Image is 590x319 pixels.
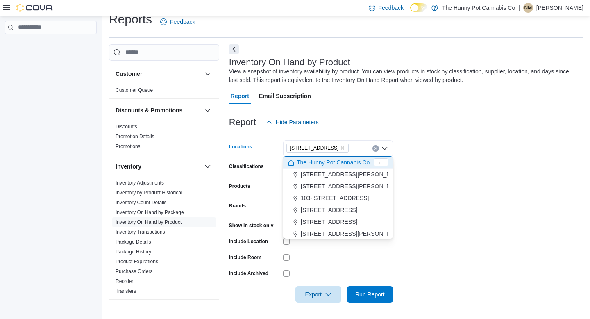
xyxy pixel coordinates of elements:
[301,182,405,190] span: [STREET_ADDRESS][PERSON_NAME]
[229,238,268,245] label: Include Location
[283,157,393,169] button: The Hunny Pot Cannabis Co
[116,189,182,196] span: Inventory by Product Historical
[116,134,154,139] a: Promotion Details
[283,204,393,216] button: [STREET_ADDRESS]
[536,3,583,13] p: [PERSON_NAME]
[116,288,136,294] span: Transfers
[229,270,268,277] label: Include Archived
[116,180,164,186] span: Inventory Adjustments
[116,124,137,130] a: Discounts
[116,269,153,274] a: Purchase Orders
[170,18,195,26] span: Feedback
[116,200,167,205] a: Inventory Count Details
[116,180,164,186] a: Inventory Adjustments
[229,163,264,170] label: Classifications
[116,229,165,235] a: Inventory Transactions
[229,222,274,229] label: Show in stock only
[231,88,249,104] span: Report
[109,122,219,155] div: Discounts & Promotions
[116,219,182,225] a: Inventory On Hand by Product
[523,3,533,13] div: Nakisha Mckinley
[300,286,336,303] span: Export
[5,36,97,55] nav: Complex example
[116,239,151,245] span: Package Details
[301,194,369,202] span: 103-[STREET_ADDRESS]
[283,228,393,240] button: [STREET_ADDRESS][PERSON_NAME]
[263,114,322,130] button: Hide Parameters
[116,70,142,78] h3: Customer
[301,206,357,214] span: [STREET_ADDRESS]
[283,216,393,228] button: [STREET_ADDRESS]
[290,144,339,152] span: [STREET_ADDRESS]
[116,278,133,284] a: Reorder
[301,230,405,238] span: [STREET_ADDRESS][PERSON_NAME]
[116,190,182,196] a: Inventory by Product Historical
[116,288,136,294] a: Transfers
[276,118,319,126] span: Hide Parameters
[203,69,213,79] button: Customer
[109,11,152,27] h1: Reports
[229,44,239,54] button: Next
[116,210,184,215] a: Inventory On Hand by Package
[340,146,345,150] button: Remove 198 Queen St from selection in this group
[229,183,250,189] label: Products
[16,4,53,12] img: Cova
[347,286,393,303] button: Run Report
[116,249,151,255] a: Package History
[203,105,213,115] button: Discounts & Promotions
[116,106,201,114] button: Discounts & Promotions
[116,106,182,114] h3: Discounts & Promotions
[229,254,261,261] label: Include Room
[283,180,393,192] button: [STREET_ADDRESS][PERSON_NAME]
[203,162,213,171] button: Inventory
[229,203,246,209] label: Brands
[157,14,198,30] a: Feedback
[381,145,388,152] button: Close list of options
[297,158,370,166] span: The Hunny Pot Cannabis Co
[109,178,219,299] div: Inventory
[116,229,165,235] span: Inventory Transactions
[283,192,393,204] button: 103-[STREET_ADDRESS]
[524,3,532,13] span: NM
[301,170,405,178] span: [STREET_ADDRESS][PERSON_NAME]
[116,239,151,245] a: Package Details
[116,259,158,264] a: Product Expirations
[301,218,357,226] span: [STREET_ADDRESS]
[286,144,349,153] span: 198 Queen St
[229,144,252,150] label: Locations
[229,117,256,127] h3: Report
[116,144,141,149] a: Promotions
[259,88,311,104] span: Email Subscription
[379,4,404,12] span: Feedback
[109,85,219,98] div: Customer
[116,162,201,171] button: Inventory
[295,286,341,303] button: Export
[410,3,427,12] input: Dark Mode
[229,57,350,67] h3: Inventory On Hand by Product
[355,290,385,298] span: Run Report
[116,133,154,140] span: Promotion Details
[116,199,167,206] span: Inventory Count Details
[116,123,137,130] span: Discounts
[518,3,520,13] p: |
[283,169,393,180] button: [STREET_ADDRESS][PERSON_NAME]
[442,3,515,13] p: The Hunny Pot Cannabis Co
[116,70,201,78] button: Customer
[372,145,379,152] button: Clear input
[229,67,579,84] div: View a snapshot of inventory availability by product. You can view products in stock by classific...
[116,87,153,93] a: Customer Queue
[116,162,141,171] h3: Inventory
[116,248,151,255] span: Package History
